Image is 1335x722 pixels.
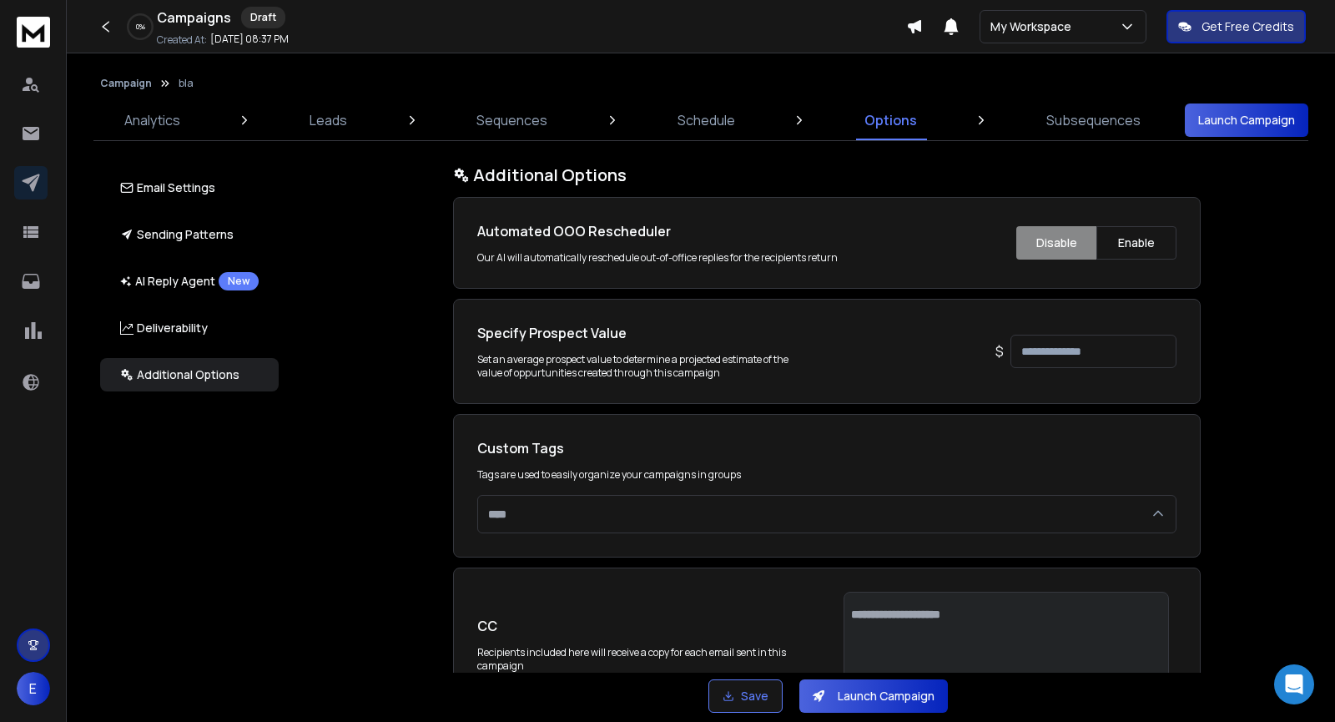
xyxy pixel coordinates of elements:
a: Schedule [667,100,745,140]
h1: Campaigns [157,8,231,28]
a: Subsequences [1036,100,1151,140]
p: Get Free Credits [1201,18,1294,35]
button: Launch Campaign [1185,104,1308,137]
p: Options [864,110,917,130]
a: Analytics [114,100,190,140]
button: E [17,672,50,705]
p: bla [179,77,194,90]
p: Analytics [124,110,180,130]
p: Leads [310,110,347,130]
p: 0 % [136,22,145,32]
h1: Additional Options [453,164,1201,187]
button: Get Free Credits [1166,10,1306,43]
a: Options [854,100,927,140]
button: Campaign [100,77,152,90]
a: Sequences [466,100,557,140]
p: Email Settings [120,179,215,196]
p: My Workspace [990,18,1078,35]
p: Subsequences [1046,110,1141,130]
p: Created At: [157,33,207,47]
p: [DATE] 08:37 PM [210,33,289,46]
img: logo [17,17,50,48]
div: Open Intercom Messenger [1274,664,1314,704]
p: Schedule [678,110,735,130]
button: Email Settings [100,171,279,204]
a: Leads [300,100,357,140]
div: Draft [241,7,285,28]
p: Sequences [476,110,547,130]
